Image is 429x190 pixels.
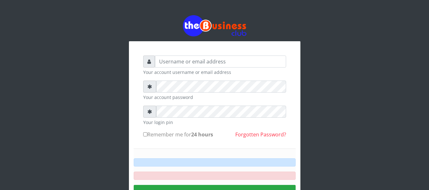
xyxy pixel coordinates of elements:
[143,131,213,138] label: Remember me for
[235,131,286,138] a: Forgotten Password?
[143,69,286,75] small: Your account username or email address
[191,131,213,138] b: 24 hours
[143,119,286,126] small: Your login pin
[155,56,286,68] input: Username or email address
[143,132,147,136] input: Remember me for24 hours
[143,94,286,101] small: Your account password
